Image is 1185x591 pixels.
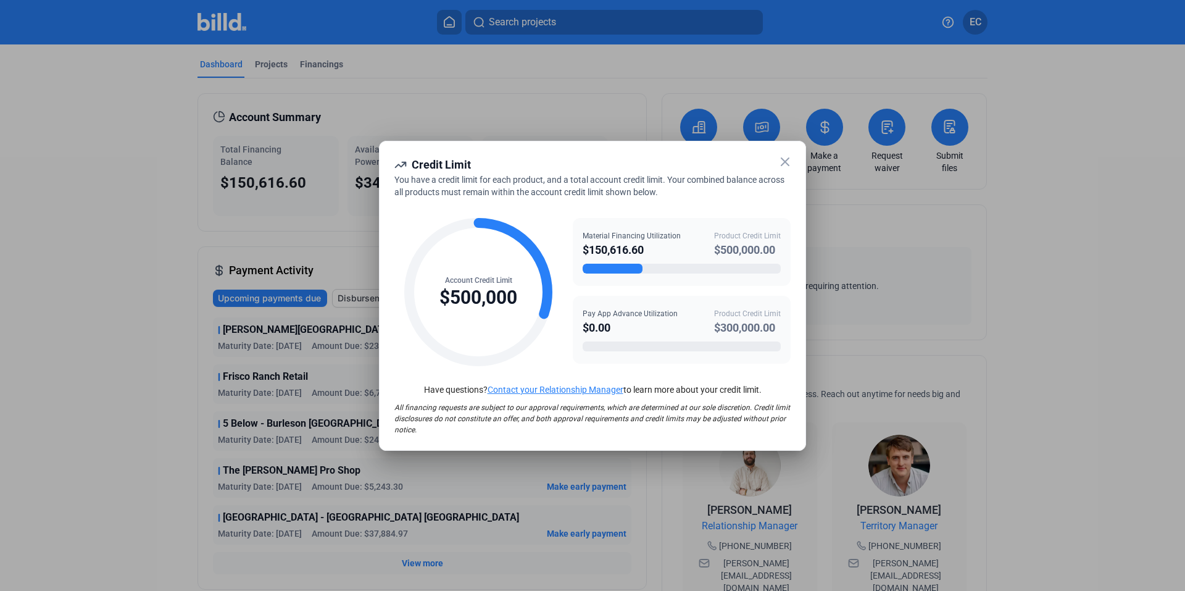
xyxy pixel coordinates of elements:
[424,385,762,395] span: Have questions? to learn more about your credit limit.
[714,308,781,319] div: Product Credit Limit
[439,286,517,309] div: $500,000
[583,241,681,259] div: $150,616.60
[412,158,471,171] span: Credit Limit
[714,241,781,259] div: $500,000.00
[714,319,781,337] div: $300,000.00
[583,308,678,319] div: Pay App Advance Utilization
[583,319,678,337] div: $0.00
[583,230,681,241] div: Material Financing Utilization
[394,175,784,197] span: You have a credit limit for each product, and a total account credit limit. Your combined balance...
[714,230,781,241] div: Product Credit Limit
[439,275,517,286] div: Account Credit Limit
[394,403,790,434] span: All financing requests are subject to our approval requirements, which are determined at our sole...
[488,385,623,395] a: Contact your Relationship Manager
